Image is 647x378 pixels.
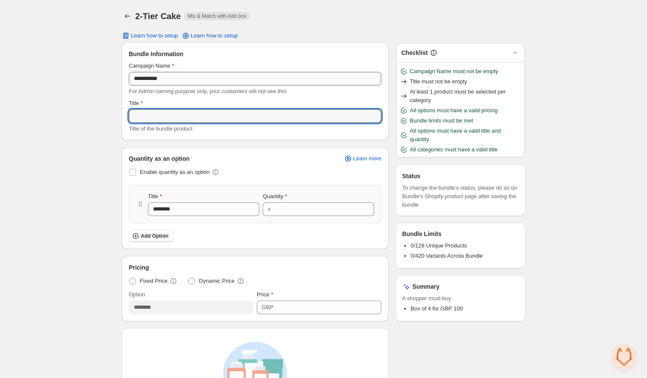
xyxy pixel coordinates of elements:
span: Enable quantity as an option [140,169,210,175]
button: Learn how to setup [116,30,183,42]
a: Open chat [611,344,637,369]
span: Title must not be empty [410,77,467,86]
span: At least 1 product must be selected per category [410,88,521,105]
span: Quantity as an option [129,154,190,163]
span: Add Option [141,233,168,239]
span: Pricing [129,263,149,272]
div: x [268,205,271,213]
button: Back [122,10,133,22]
button: Add Option [129,230,173,242]
span: All options must have a valid title and quantity [410,127,521,144]
span: To change the bundle's status, please do so on Bundle's Shopify product page after saving the bundle [402,184,519,209]
label: Quantity [263,192,287,201]
div: GBP [262,303,273,312]
span: A shopper must buy [402,294,519,303]
label: Title [129,99,143,108]
h3: Status [402,172,420,180]
span: Mix & Match with Add ons [187,13,246,20]
span: All options must have a valid pricing [410,106,498,115]
span: 0/128 Unique Products [411,242,467,249]
li: Box of 4 for GBP 100 [411,304,519,313]
h3: Bundle Limits [402,230,442,238]
span: Learn more [353,155,381,162]
span: Bundle Information [129,50,183,58]
h3: Checklist [401,48,428,57]
label: Campaign Name [129,62,174,70]
span: Learn how to setup [131,32,178,39]
span: Learn how to setup [191,32,238,39]
span: 0/420 Variants Across Bundle [411,253,483,259]
span: Bundle limits must be met [410,117,473,125]
span: All categories must have a valid title [410,145,498,154]
a: Learn more [339,153,386,165]
span: Title of the bundle product [129,125,193,132]
a: Learn how to setup [176,30,243,42]
label: Title [148,192,162,201]
label: Option [129,290,145,299]
h3: Summary [412,282,440,291]
span: Dynamic Price [199,277,235,285]
h1: 2-Tier Cake [135,11,181,21]
label: Price [257,290,273,299]
span: Campaign Name must not be empty [410,67,498,76]
span: Fixed Price [140,277,167,285]
span: For Admin naming purpose only, your customers will not see this [129,88,286,94]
